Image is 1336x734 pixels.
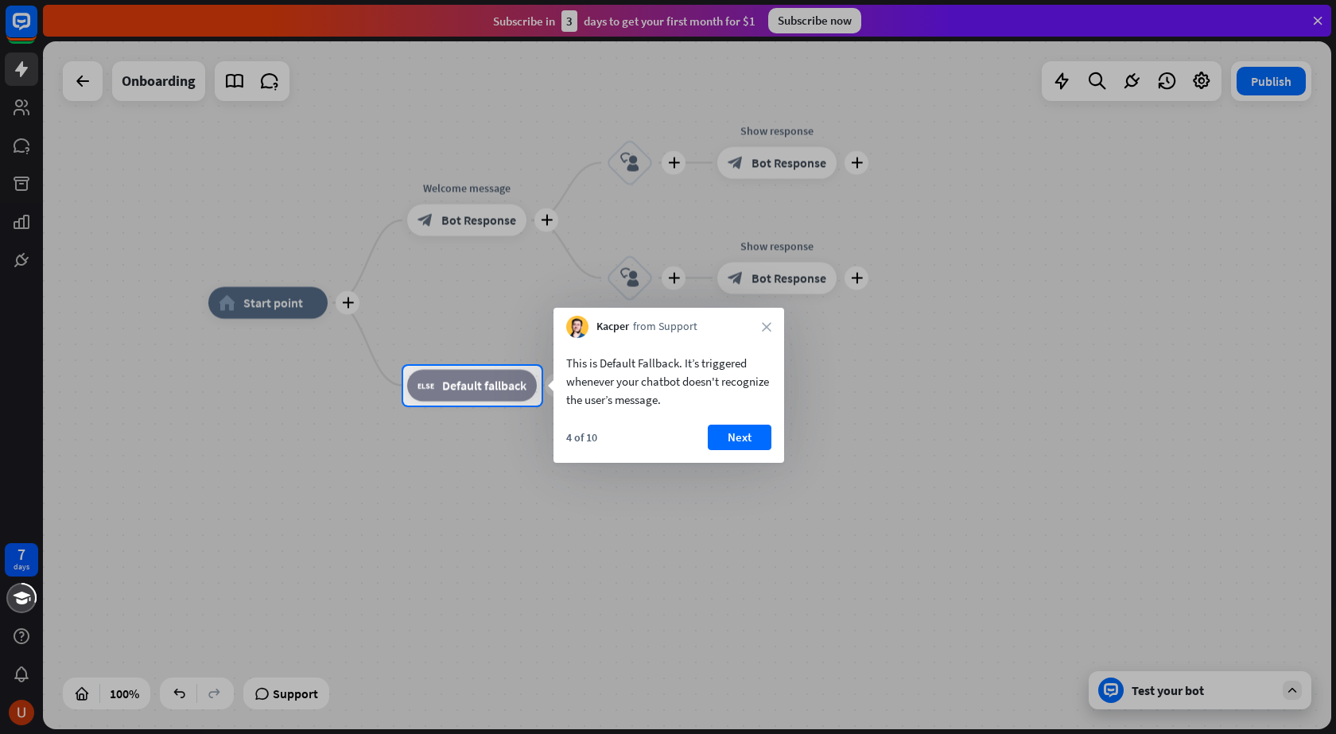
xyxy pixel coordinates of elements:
[708,425,771,450] button: Next
[762,322,771,332] i: close
[566,354,771,409] div: This is Default Fallback. It’s triggered whenever your chatbot doesn't recognize the user’s message.
[566,430,597,445] div: 4 of 10
[417,378,434,394] i: block_fallback
[13,6,60,54] button: Open LiveChat chat widget
[596,319,629,335] span: Kacper
[633,319,697,335] span: from Support
[442,378,526,394] span: Default fallback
